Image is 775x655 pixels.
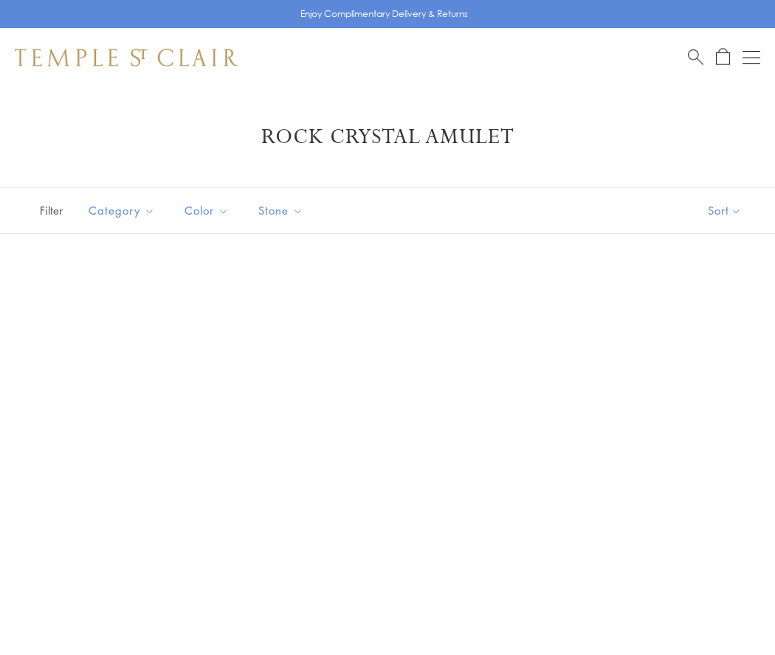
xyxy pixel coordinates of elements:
[37,124,738,150] h1: Rock Crystal Amulet
[716,48,730,66] a: Open Shopping Bag
[688,48,703,66] a: Search
[177,201,240,220] span: Color
[15,49,238,66] img: Temple St. Clair
[300,7,468,21] p: Enjoy Complimentary Delivery & Returns
[81,201,166,220] span: Category
[675,188,775,233] button: Show sort by
[247,194,314,227] button: Stone
[743,49,760,66] button: Open navigation
[173,194,240,227] button: Color
[251,201,314,220] span: Stone
[77,194,166,227] button: Category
